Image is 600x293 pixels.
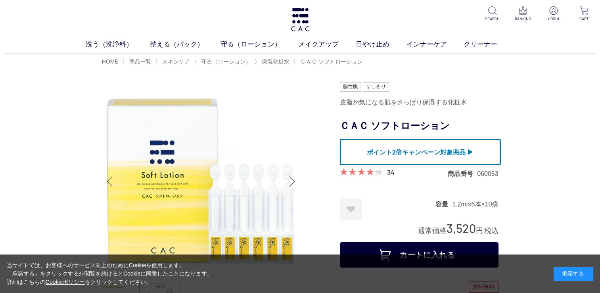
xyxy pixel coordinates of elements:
a: メイクアップ [298,39,356,50]
a: CART [574,6,594,22]
div: 当サイトでは、お客様へのサービス向上のためにCookieを使用します。 「承諾する」をクリックするか閲覧を続けるとCookieに同意したことになります。 詳細はこちらの をクリックしてください。 [7,261,213,286]
div: Previous slide [102,166,118,197]
dt: 商品番号 [448,170,477,178]
a: スキンケア [161,58,190,65]
li: 〉 [194,58,253,66]
li: 〉 [293,58,365,66]
a: SEARCH [483,6,502,22]
a: お気に入りに登録する [340,199,362,220]
a: ＣＡＣ ソフトローション [299,58,363,65]
span: 通常価格 [418,227,447,235]
li: 〉 [122,58,153,66]
p: RANKING [513,16,533,22]
p: LOGIN [544,16,563,22]
button: カートに入れる [340,242,498,268]
a: HOME [102,58,119,65]
dd: 060053 [477,170,498,178]
img: logo [290,8,311,31]
span: ＣＡＣ ソフトローション [300,58,363,65]
a: Cookieポリシー [46,279,85,285]
img: ＣＡＣ ソフトローション [102,82,300,281]
img: すっきり [363,82,389,92]
span: 3,520 [447,221,476,235]
a: 守る（ローション） [220,39,298,50]
img: 脂性肌 [340,82,361,92]
span: 保湿化粧水 [262,58,289,65]
div: 承諾する [554,267,593,281]
a: 保湿化粧水 [260,58,289,65]
span: 守る（ローション） [201,58,251,65]
span: 税込 [484,227,498,235]
span: スキンケア [162,58,190,65]
dd: 1.2ml×6本×10袋 [452,200,498,208]
a: インナーケア [406,39,464,50]
span: 商品一覧 [129,58,151,65]
div: 皮脂が気になる肌をさっぱり保湿する化粧水 [340,96,498,109]
a: 洗う（洗浄料） [86,39,150,50]
a: 整える（パック） [150,39,221,50]
a: LOGIN [544,6,563,22]
p: SEARCH [483,16,502,22]
div: Next slide [284,166,300,197]
a: RANKING [513,6,533,22]
dt: 容量 [435,200,452,208]
a: 34 [387,168,395,177]
span: 円 [476,227,483,235]
a: 日やけ止め [356,39,406,50]
p: CART [574,16,594,22]
a: 守る（ローション） [199,58,251,65]
a: クリーナー [464,39,514,50]
li: 〉 [255,58,291,66]
li: 〉 [155,58,192,66]
h1: ＣＡＣ ソフトローション [340,117,498,135]
a: 商品一覧 [128,58,151,65]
